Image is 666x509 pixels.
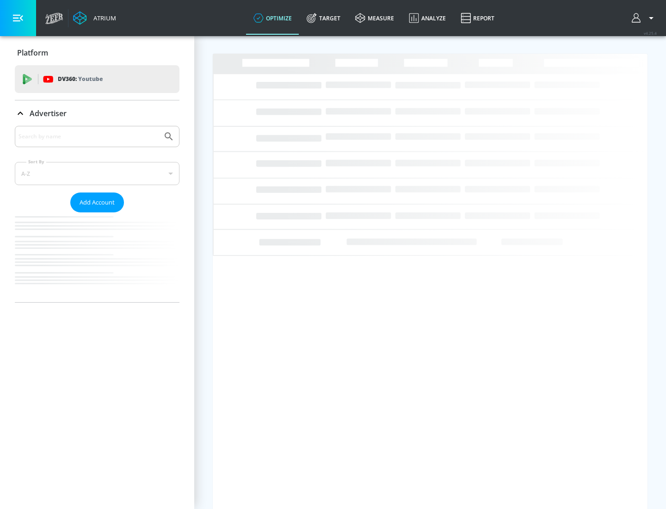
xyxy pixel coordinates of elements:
[30,108,67,118] p: Advertiser
[18,130,159,143] input: Search by name
[58,74,103,84] p: DV360:
[70,192,124,212] button: Add Account
[80,197,115,208] span: Add Account
[73,11,116,25] a: Atrium
[26,159,46,165] label: Sort By
[644,31,657,36] span: v 4.25.4
[15,126,179,302] div: Advertiser
[15,65,179,93] div: DV360: Youtube
[15,212,179,302] nav: list of Advertiser
[401,1,453,35] a: Analyze
[15,40,179,66] div: Platform
[17,48,48,58] p: Platform
[15,162,179,185] div: A-Z
[246,1,299,35] a: optimize
[78,74,103,84] p: Youtube
[90,14,116,22] div: Atrium
[15,100,179,126] div: Advertiser
[299,1,348,35] a: Target
[453,1,502,35] a: Report
[348,1,401,35] a: measure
